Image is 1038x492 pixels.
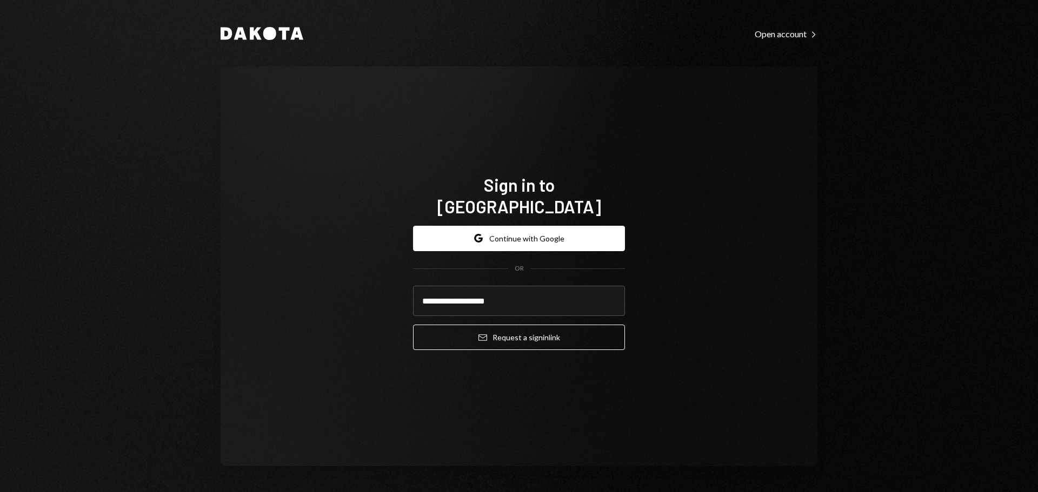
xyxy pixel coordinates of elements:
h1: Sign in to [GEOGRAPHIC_DATA] [413,174,625,217]
div: OR [515,264,524,273]
div: Open account [755,29,817,39]
a: Open account [755,28,817,39]
button: Request a signinlink [413,325,625,350]
button: Continue with Google [413,226,625,251]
